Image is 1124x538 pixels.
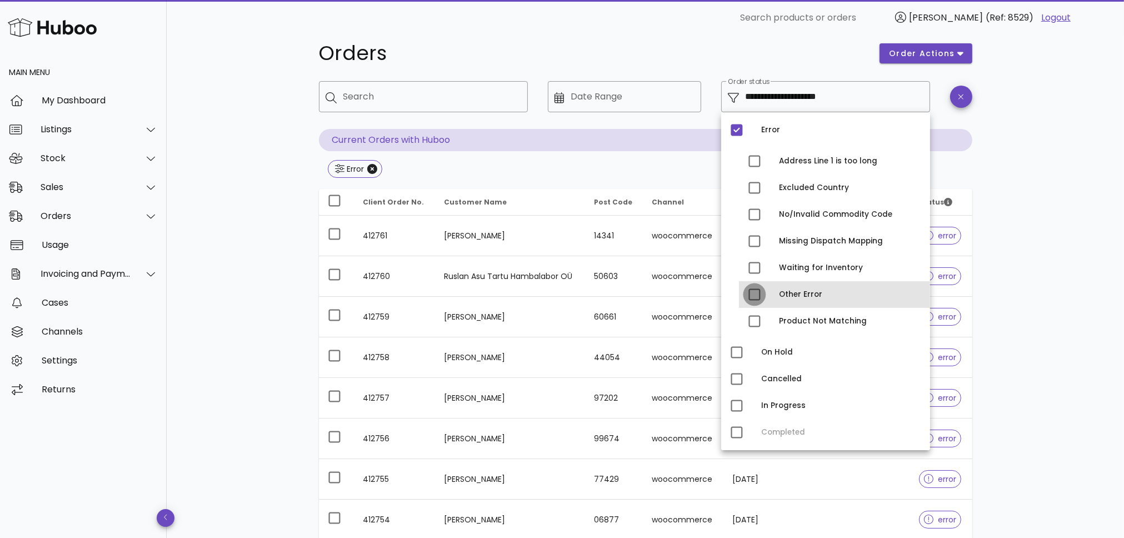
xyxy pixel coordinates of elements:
td: 60661 [586,297,643,337]
div: Cases [42,297,158,308]
td: woocommerce [643,459,723,500]
th: Post Code [586,189,643,216]
td: woocommerce [643,297,723,337]
td: [PERSON_NAME] [435,459,585,500]
div: On Hold [761,348,921,357]
td: 412755 [354,459,436,500]
div: Usage [42,240,158,250]
td: woocommerce [643,378,723,419]
span: error [924,435,957,442]
div: Excluded Country [779,183,921,192]
div: Product Not Matching [779,317,921,326]
td: [PERSON_NAME] [435,216,585,256]
span: order actions [888,48,955,59]
div: Sales [41,182,131,192]
span: error [924,272,957,280]
button: order actions [880,43,972,63]
td: 14341 [586,216,643,256]
span: Client Order No. [363,197,424,207]
h1: Orders [319,43,867,63]
div: Stock [41,153,131,163]
div: Other Error [779,290,921,299]
div: Error [761,126,921,134]
span: error [924,394,957,402]
span: error [924,313,957,321]
th: Client Order No. [354,189,436,216]
span: error [924,475,957,483]
span: Customer Name [444,197,507,207]
div: Channels [42,326,158,337]
button: Close [367,164,377,174]
p: Current Orders with Huboo [319,129,972,151]
td: 412758 [354,337,436,378]
td: woocommerce [643,419,723,459]
span: error [924,232,957,240]
span: Post Code [595,197,633,207]
td: [DATE] [723,459,795,500]
td: 50603 [586,256,643,297]
td: Ruslan Asu Tartu Hambalabor OÜ [435,256,585,297]
div: Invoicing and Payments [41,268,131,279]
th: Customer Name [435,189,585,216]
span: Channel [652,197,684,207]
span: [PERSON_NAME] [909,11,983,24]
td: 99674 [586,419,643,459]
div: Orders [41,211,131,221]
div: Error [344,163,364,175]
td: [PERSON_NAME] [435,297,585,337]
td: [PERSON_NAME] [435,337,585,378]
td: 44054 [586,337,643,378]
td: 77429 [586,459,643,500]
div: Waiting for Inventory [779,263,921,272]
td: 97202 [586,378,643,419]
td: [PERSON_NAME] [435,419,585,459]
div: Settings [42,355,158,366]
td: 412756 [354,419,436,459]
th: Status [910,189,972,216]
td: 412757 [354,378,436,419]
a: Logout [1041,11,1071,24]
div: No/Invalid Commodity Code [779,210,921,219]
div: Address Line 1 is too long [779,157,921,166]
td: [PERSON_NAME] [435,378,585,419]
div: Cancelled [761,375,921,383]
td: 412759 [354,297,436,337]
td: woocommerce [643,337,723,378]
label: Order status [728,78,770,86]
span: (Ref: 8529) [986,11,1033,24]
th: Channel [643,189,723,216]
span: error [924,353,957,361]
div: Missing Dispatch Mapping [779,237,921,246]
td: 412761 [354,216,436,256]
span: Status [919,197,952,207]
div: In Progress [761,401,921,410]
td: 412760 [354,256,436,297]
div: My Dashboard [42,95,158,106]
div: Returns [42,384,158,395]
td: woocommerce [643,256,723,297]
td: woocommerce [643,216,723,256]
span: error [924,516,957,524]
img: Huboo Logo [8,16,97,39]
div: Listings [41,124,131,134]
